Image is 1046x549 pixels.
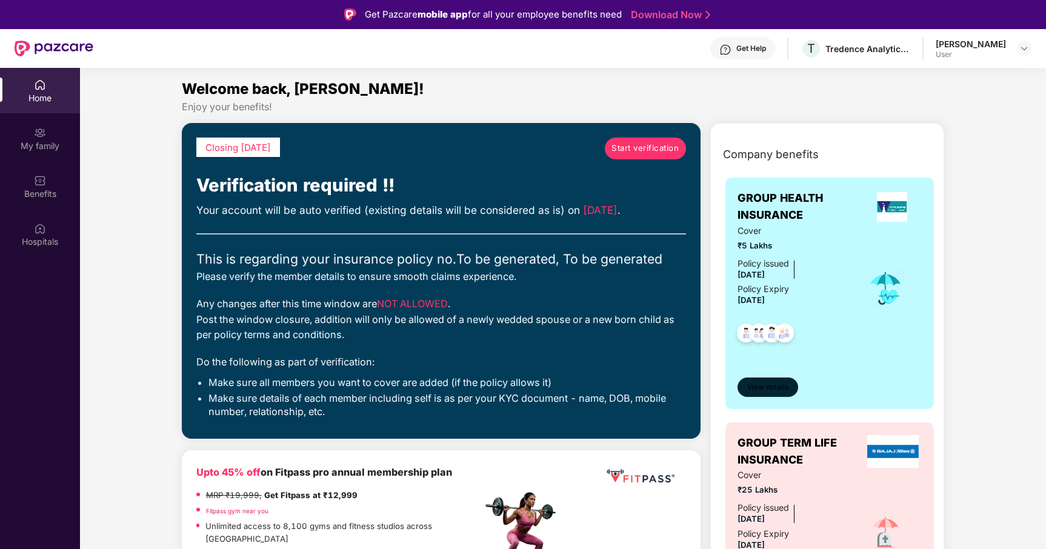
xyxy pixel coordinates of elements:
span: View details [747,382,788,393]
div: Policy issued [738,257,789,270]
a: Start verification [605,138,686,159]
span: Start verification [611,142,679,155]
span: ₹5 Lakhs [738,239,850,252]
div: Policy Expiry [738,282,789,296]
div: Your account will be auto verified (existing details will be considered as is) on . [196,202,686,219]
span: T [807,41,815,56]
div: [PERSON_NAME] [936,38,1006,50]
div: Verification required !! [196,171,686,199]
img: svg+xml;base64,PHN2ZyBpZD0iSGVscC0zMngzMiIgeG1sbnM9Imh0dHA6Ly93d3cudzMub3JnLzIwMDAvc3ZnIiB3aWR0aD... [719,44,731,56]
img: insurerLogo [867,435,919,468]
span: GROUP TERM LIFE INSURANCE [738,434,864,469]
img: svg+xml;base64,PHN2ZyB3aWR0aD0iMjAiIGhlaWdodD0iMjAiIHZpZXdCb3g9IjAgMCAyMCAyMCIgZmlsbD0ibm9uZSIgeG... [34,127,46,139]
div: Any changes after this time window are . Post the window closure, addition will only be allowed o... [196,296,686,342]
img: svg+xml;base64,PHN2ZyB4bWxucz0iaHR0cDovL3d3dy53My5vcmcvMjAwMC9zdmciIHdpZHRoPSI0OC45NDMiIGhlaWdodD... [770,320,799,350]
li: Make sure details of each member including self is as per your KYC document - name, DOB, mobile n... [208,392,686,418]
img: Logo [344,8,356,21]
img: svg+xml;base64,PHN2ZyB4bWxucz0iaHR0cDovL3d3dy53My5vcmcvMjAwMC9zdmciIHdpZHRoPSI0OC45MTUiIGhlaWdodD... [744,320,774,350]
b: Upto 45% off [196,466,261,478]
span: Cover [738,224,850,238]
div: Get Help [736,44,766,53]
img: svg+xml;base64,PHN2ZyBpZD0iSG9tZSIgeG1sbnM9Imh0dHA6Ly93d3cudzMub3JnLzIwMDAvc3ZnIiB3aWR0aD0iMjAiIG... [34,79,46,91]
li: Make sure all members you want to cover are added (if the policy allows it) [208,376,686,390]
strong: mobile app [418,8,468,20]
img: New Pazcare Logo [15,41,93,56]
div: Do the following as part of verification: [196,354,686,370]
div: User [936,50,1006,59]
span: [DATE] [738,514,765,524]
b: on Fitpass pro annual membership plan [196,466,452,478]
img: insurerLogo [877,192,907,222]
span: Company benefits [723,146,819,163]
span: Welcome back, [PERSON_NAME]! [182,80,424,98]
a: Fitpass gym near you [206,507,268,514]
span: [DATE] [738,270,765,279]
span: Closing [DATE] [205,142,271,153]
del: MRP ₹19,999, [206,490,262,500]
span: ₹25 Lakhs [738,484,850,496]
img: svg+xml;base64,PHN2ZyBpZD0iSG9zcGl0YWxzIiB4bWxucz0iaHR0cDovL3d3dy53My5vcmcvMjAwMC9zdmciIHdpZHRoPS... [34,222,46,235]
div: Enjoy your benefits! [182,101,945,113]
p: Unlimited access to 8,100 gyms and fitness studios across [GEOGRAPHIC_DATA] [205,520,482,545]
span: GROUP HEALTH INSURANCE [738,190,862,224]
div: Policy Expiry [738,527,789,541]
strong: Get Fitpass at ₹12,999 [264,490,358,500]
img: icon [866,268,905,308]
button: View details [738,378,798,397]
img: svg+xml;base64,PHN2ZyBpZD0iRHJvcGRvd24tMzJ4MzIiIHhtbG5zPSJodHRwOi8vd3d3LnczLm9yZy8yMDAwL3N2ZyIgd2... [1019,44,1029,53]
span: [DATE] [583,204,618,216]
img: Stroke [705,8,710,21]
div: Get Pazcare for all your employee benefits need [365,7,622,22]
span: NOT ALLOWED [377,298,448,310]
img: svg+xml;base64,PHN2ZyB4bWxucz0iaHR0cDovL3d3dy53My5vcmcvMjAwMC9zdmciIHdpZHRoPSI0OC45NDMiIGhlaWdodD... [757,320,787,350]
a: Download Now [631,8,707,21]
span: Cover [738,468,850,482]
div: This is regarding your insurance policy no. To be generated, To be generated [196,249,686,269]
img: svg+xml;base64,PHN2ZyBpZD0iQmVuZWZpdHMiIHhtbG5zPSJodHRwOi8vd3d3LnczLm9yZy8yMDAwL3N2ZyIgd2lkdGg9Ij... [34,175,46,187]
img: fppp.png [604,465,677,487]
div: Policy issued [738,501,789,514]
div: Tredence Analytics Solutions Private Limited [825,43,910,55]
img: svg+xml;base64,PHN2ZyB4bWxucz0iaHR0cDovL3d3dy53My5vcmcvMjAwMC9zdmciIHdpZHRoPSI0OC45NDMiIGhlaWdodD... [731,320,761,350]
div: Please verify the member details to ensure smooth claims experience. [196,269,686,284]
span: [DATE] [738,295,765,305]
